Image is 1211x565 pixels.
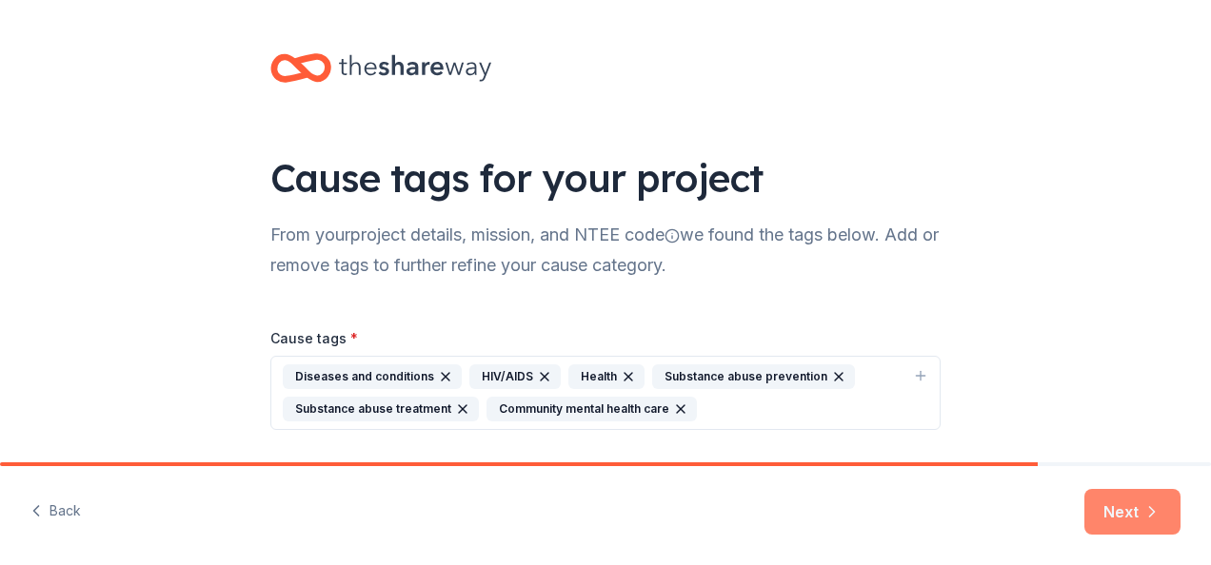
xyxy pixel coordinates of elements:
div: Substance abuse prevention [652,364,855,389]
label: Cause tags [270,329,358,348]
button: Back [30,492,81,532]
div: Diseases and conditions [283,364,462,389]
div: From your project details, mission, and NTEE code we found the tags below. Add or remove tags to ... [270,220,941,281]
div: HIV/AIDS [469,364,561,389]
div: Substance abuse treatment [283,397,479,421]
div: Cause tags for your project [270,151,941,205]
button: Diseases and conditionsHIV/AIDSHealthSubstance abuse preventionSubstance abuse treatmentCommunity... [270,356,941,430]
div: Community mental health care [486,397,697,421]
button: Next [1084,489,1181,535]
div: Health [568,364,645,389]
